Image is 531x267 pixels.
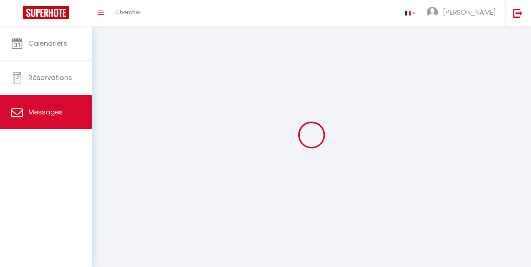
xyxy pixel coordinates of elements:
img: ... [427,7,438,18]
span: Messages [28,107,63,117]
span: Chercher [115,8,141,16]
img: logout [513,8,523,18]
span: Réservations [28,73,72,82]
span: [PERSON_NAME] [443,8,496,17]
span: Calendriers [28,39,67,48]
img: Super Booking [23,6,69,19]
